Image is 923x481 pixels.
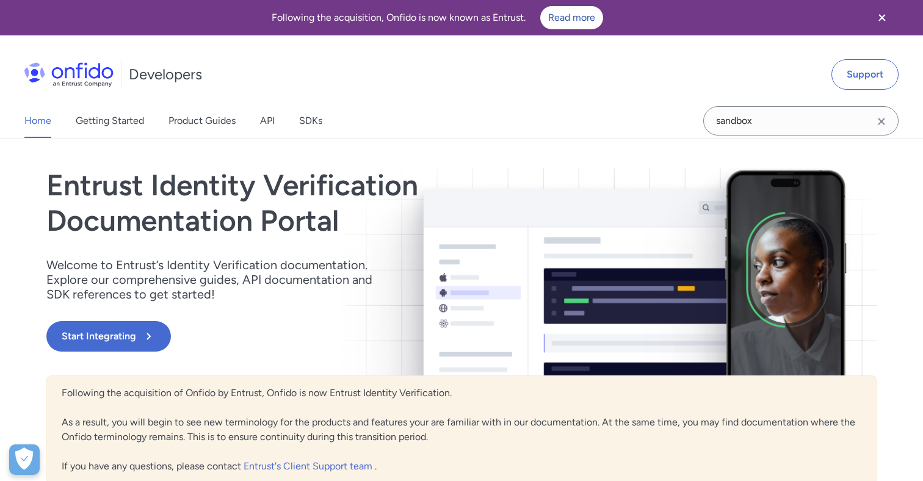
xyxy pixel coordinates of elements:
[76,104,144,138] a: Getting Started
[9,444,40,475] div: Cookie Preferences
[831,59,899,90] a: Support
[24,62,114,87] img: Onfido Logo
[168,104,236,138] a: Product Guides
[244,460,375,472] a: Entrust's Client Support team
[9,444,40,475] button: Open Preferences
[46,258,388,302] p: Welcome to Entrust’s Identity Verification documentation. Explore our comprehensive guides, API d...
[15,6,860,29] div: Following the acquisition, Onfido is now known as Entrust.
[129,65,202,84] h1: Developers
[46,168,628,238] h1: Entrust Identity Verification Documentation Portal
[46,321,628,352] a: Start Integrating
[540,6,603,29] a: Read more
[46,321,171,352] button: Start Integrating
[860,2,905,33] button: Close banner
[24,104,51,138] a: Home
[703,106,899,136] input: Onfido search input field
[874,114,889,129] svg: Clear search field button
[260,104,275,138] a: API
[875,10,889,25] svg: Close banner
[299,104,322,138] a: SDKs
